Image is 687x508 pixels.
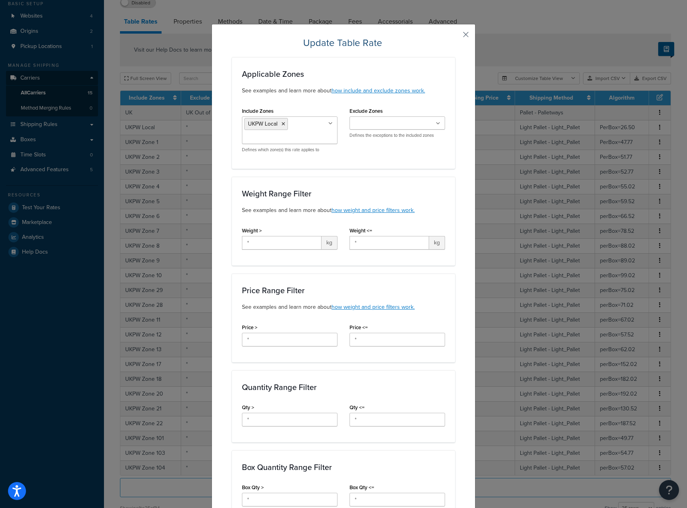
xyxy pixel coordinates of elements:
[242,86,445,95] p: See examples and learn more about
[349,404,365,410] label: Qty <=
[429,236,445,250] span: kg
[242,286,445,295] h3: Price Range Filter
[242,324,258,330] label: Price >
[349,484,374,490] label: Box Qty <=
[332,86,425,95] a: how include and exclude zones work.
[232,36,455,49] h2: Update Table Rate
[349,324,368,330] label: Price <=
[242,189,445,198] h3: Weight Range Filter
[242,484,264,490] label: Box Qty >
[242,206,445,215] p: See examples and learn more about
[242,303,445,312] p: See examples and learn more about
[322,236,338,250] span: kg
[242,228,262,234] label: Weight >
[332,303,415,311] a: how weight and price filters work.
[242,404,254,410] label: Qty >
[242,383,445,392] h3: Quantity Range Filter
[332,206,415,214] a: how weight and price filters work.
[242,147,338,153] p: Defines which zone(s) this rate applies to
[242,108,274,114] label: Include Zones
[349,132,445,138] p: Defines the exceptions to the included zones
[242,463,445,472] h3: Box Quantity Range Filter
[349,228,372,234] label: Weight <=
[248,120,278,128] span: UKPW Local
[349,108,383,114] label: Exclude Zones
[242,70,445,78] h3: Applicable Zones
